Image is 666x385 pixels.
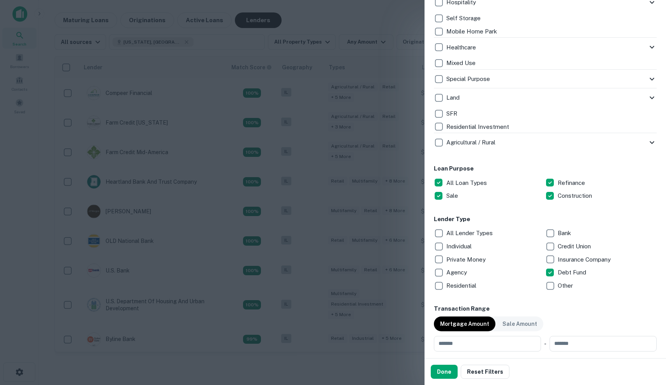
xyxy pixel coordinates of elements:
[434,88,657,107] div: Land
[446,268,469,277] p: Agency
[558,281,574,290] p: Other
[434,164,657,173] h6: Loan Purpose
[434,215,657,224] h6: Lender Type
[558,268,588,277] p: Debt Fund
[446,58,477,68] p: Mixed Use
[446,122,511,132] p: Residential Investment
[446,93,461,102] p: Land
[446,242,473,251] p: Individual
[446,138,497,147] p: Agricultural / Rural
[446,255,487,264] p: Private Money
[440,320,489,328] p: Mortgage Amount
[446,27,499,36] p: Mobile Home Park
[434,304,657,313] h6: Transaction Range
[544,336,546,352] div: -
[446,109,459,118] p: SFR
[446,74,492,84] p: Special Purpose
[558,191,594,200] p: Construction
[558,242,592,251] p: Credit Union
[502,320,537,328] p: Sale Amount
[434,38,657,56] div: Healthcare
[446,178,488,188] p: All Loan Types
[446,191,460,200] p: Sale
[434,70,657,88] div: Special Purpose
[446,229,494,238] p: All Lender Types
[446,43,477,52] p: Healthcare
[431,365,458,379] button: Done
[461,365,509,379] button: Reset Filters
[627,323,666,360] iframe: Chat Widget
[446,281,478,290] p: Residential
[558,178,587,188] p: Refinance
[446,14,482,23] p: Self Storage
[558,255,612,264] p: Insurance Company
[558,229,573,238] p: Bank
[434,133,657,152] div: Agricultural / Rural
